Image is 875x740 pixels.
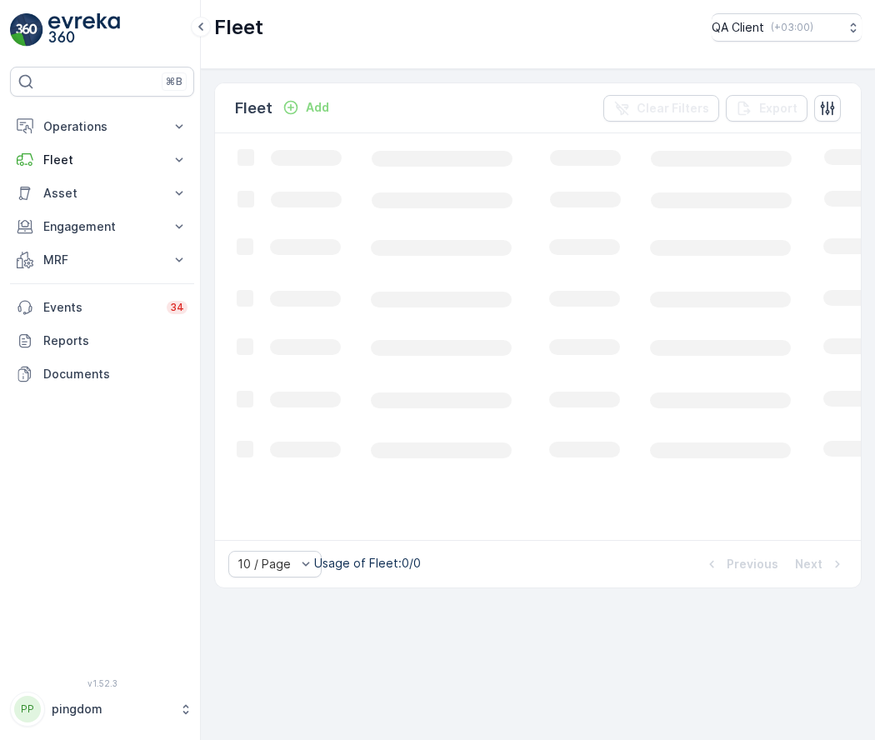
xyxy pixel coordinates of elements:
[276,97,336,117] button: Add
[795,556,822,572] p: Next
[637,100,709,117] p: Clear Filters
[48,13,120,47] img: logo_light-DOdMpM7g.png
[726,95,807,122] button: Export
[10,243,194,277] button: MRF
[603,95,719,122] button: Clear Filters
[10,324,194,357] a: Reports
[10,692,194,727] button: PPpingdom
[759,100,797,117] p: Export
[10,678,194,688] span: v 1.52.3
[10,110,194,143] button: Operations
[52,701,171,717] p: pingdom
[170,301,184,314] p: 34
[43,152,161,168] p: Fleet
[793,554,847,574] button: Next
[43,218,161,235] p: Engagement
[10,143,194,177] button: Fleet
[43,332,187,349] p: Reports
[314,555,421,572] p: Usage of Fleet : 0/0
[10,210,194,243] button: Engagement
[43,185,161,202] p: Asset
[166,75,182,88] p: ⌘B
[43,366,187,382] p: Documents
[727,556,778,572] p: Previous
[43,252,161,268] p: MRF
[214,14,263,41] p: Fleet
[771,21,813,34] p: ( +03:00 )
[14,696,41,722] div: PP
[306,99,329,116] p: Add
[712,13,862,42] button: QA Client(+03:00)
[43,118,161,135] p: Operations
[10,13,43,47] img: logo
[10,291,194,324] a: Events34
[235,97,272,120] p: Fleet
[43,299,157,316] p: Events
[712,19,764,36] p: QA Client
[10,177,194,210] button: Asset
[10,357,194,391] a: Documents
[702,554,780,574] button: Previous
